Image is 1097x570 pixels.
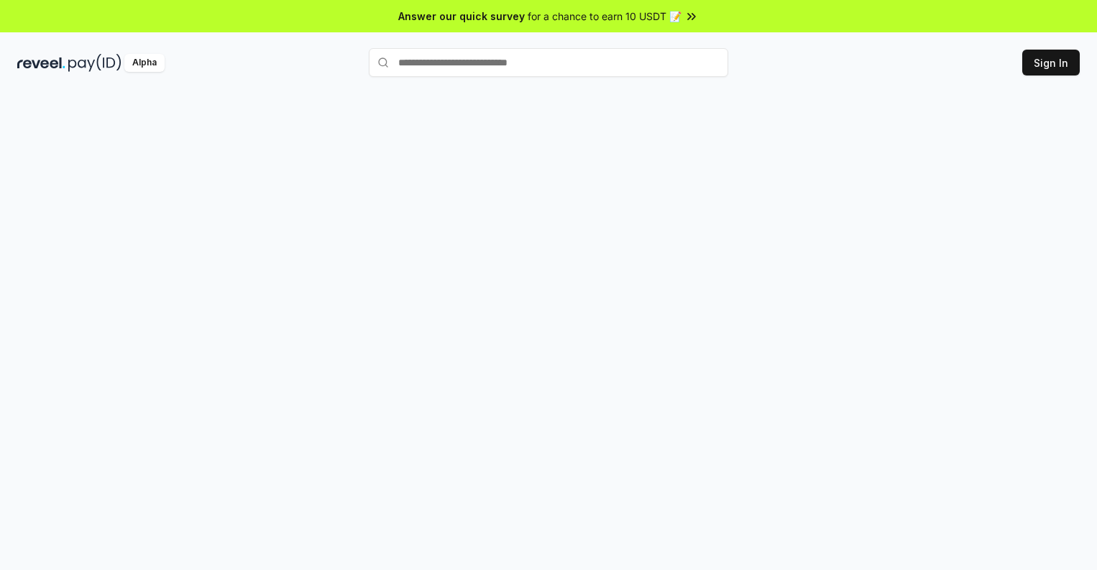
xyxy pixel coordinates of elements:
[398,9,525,24] span: Answer our quick survey
[1022,50,1080,75] button: Sign In
[528,9,681,24] span: for a chance to earn 10 USDT 📝
[17,54,65,72] img: reveel_dark
[68,54,121,72] img: pay_id
[124,54,165,72] div: Alpha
